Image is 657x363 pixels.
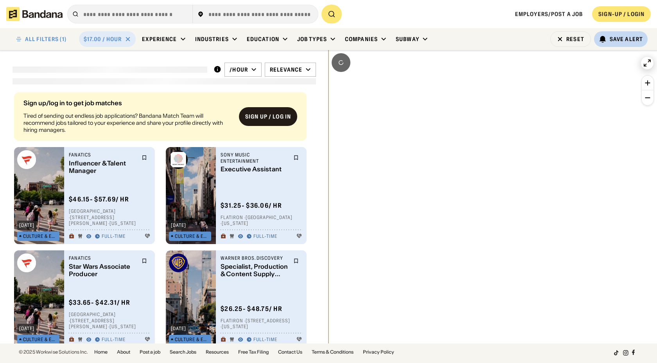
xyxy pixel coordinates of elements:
div: Culture & Entertainment [175,337,209,342]
div: $17.00 / hour [84,36,122,43]
div: grid [13,89,316,343]
div: SIGN-UP / LOGIN [598,11,644,18]
a: Home [94,350,108,354]
div: Sony Music Entertainment [221,152,289,164]
div: Tired of sending out endless job applications? Bandana Match Team will recommend jobs tailored to... [23,112,233,134]
div: [GEOGRAPHIC_DATA] · [STREET_ADDRESS][PERSON_NAME] · [US_STATE] [69,311,150,330]
div: $ 33.65 - $42.31 / hr [69,299,130,307]
img: Warner Bros. Discovery logo [169,253,188,272]
div: Warner Bros. Discovery [221,255,289,261]
div: Reset [566,36,584,42]
img: Fanatics logo [17,150,36,169]
img: Fanatics logo [17,253,36,272]
div: Sign up / Log in [245,113,291,120]
a: Contact Us [278,350,302,354]
div: Job Types [297,36,327,43]
div: [DATE] [171,326,186,331]
div: Influencer & Talent Manager [69,160,137,174]
div: ALL FILTERS (1) [25,36,66,42]
div: $ 31.25 - $36.06 / hr [221,201,282,210]
div: Executive Assistant [221,165,289,173]
div: [GEOGRAPHIC_DATA] · [STREET_ADDRESS][PERSON_NAME] · [US_STATE] [69,208,150,226]
div: Flatiron · [STREET_ADDRESS] · [US_STATE] [221,318,302,330]
div: /hour [230,66,248,73]
div: Star Wars Associate Producer [69,263,137,278]
div: [DATE] [19,223,34,228]
div: [DATE] [171,223,186,228]
a: Privacy Policy [363,350,394,354]
div: © 2025 Workwise Solutions Inc. [19,350,88,354]
div: [DATE] [19,326,34,331]
div: Full-time [253,234,277,240]
a: Free Tax Filing [238,350,269,354]
div: Full-time [102,234,126,240]
div: Specialist, Production & Content Supply Chain Procurement [221,263,289,278]
div: $ 46.15 - $57.69 / hr [69,196,129,204]
div: Relevance [270,66,302,73]
a: Search Jobs [170,350,196,354]
div: Full-time [253,337,277,343]
div: $ 26.25 - $48.75 / hr [221,305,282,313]
a: Resources [206,350,229,354]
div: Fanatics [69,152,137,158]
img: Sony Music Entertainment logo [169,150,188,169]
a: Terms & Conditions [312,350,354,354]
div: Subway [396,36,419,43]
div: Culture & Entertainment [23,234,57,239]
div: Industries [195,36,229,43]
div: Flatiron · [GEOGRAPHIC_DATA] · [US_STATE] [221,214,302,226]
div: Save Alert [610,36,643,43]
div: Full-time [102,337,126,343]
div: Experience [142,36,177,43]
div: Culture & Entertainment [23,337,57,342]
a: Post a job [140,350,160,354]
div: Sign up/log in to get job matches [23,100,233,106]
div: Fanatics [69,255,137,261]
div: Companies [345,36,378,43]
div: Education [247,36,279,43]
img: Bandana logotype [6,7,63,21]
div: Culture & Entertainment [175,234,209,239]
a: Employers/Post a job [515,11,583,18]
a: About [117,350,130,354]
